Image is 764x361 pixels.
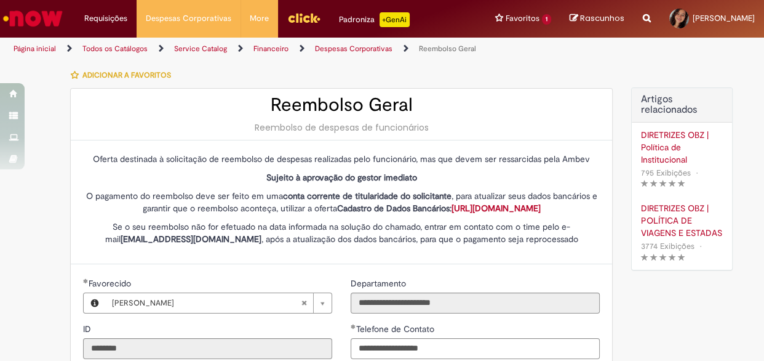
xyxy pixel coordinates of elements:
strong: [EMAIL_ADDRESS][DOMAIN_NAME] [120,233,261,245]
abbr: Limpar campo Favorecido [295,293,313,313]
a: [URL][DOMAIN_NAME] [451,203,540,214]
button: Favorecido, Visualizar este registro Herica Rodrigues Da Silva [84,293,106,313]
span: Adicionar a Favoritos [82,70,171,80]
span: Obrigatório Preenchido [351,324,356,329]
span: Necessários - Favorecido [89,278,133,289]
a: DIRETRIZES OBZ | Política de Institucional [641,129,723,166]
span: 1 [542,14,551,25]
p: Se o seu reembolso não for efetuado na data informada na solução do chamado, entrar em contato co... [83,221,600,245]
ul: Trilhas de página [9,38,500,60]
strong: conta corrente de titularidade do solicitante [282,190,451,201]
label: Somente leitura - Departamento [351,277,408,290]
a: Service Catalog [174,44,227,54]
strong: Cadastro de Dados Bancários: [336,203,540,214]
div: Reembolso de despesas de funcionários [83,121,600,134]
span: More [250,12,269,25]
button: Adicionar a Favoritos [70,62,178,88]
span: Obrigatório Preenchido [83,278,89,283]
span: Telefone de Contato [356,323,437,335]
a: Página inicial [14,44,56,54]
span: 3774 Exibições [641,241,694,251]
img: click_logo_yellow_360x200.png [287,9,320,27]
a: Todos os Catálogos [82,44,148,54]
p: Oferta destinada à solicitação de reembolso de despesas realizadas pelo funcionário, mas que deve... [83,153,600,165]
h3: Artigos relacionados [641,94,723,116]
strong: Sujeito à aprovação do gestor imediato [266,172,416,183]
p: O pagamento do reembolso deve ser feito em uma , para atualizar seus dados bancários e garantir q... [83,190,600,214]
span: [PERSON_NAME] [693,13,755,23]
a: Reembolso Geral [419,44,476,54]
span: [PERSON_NAME] [112,293,301,313]
span: Somente leitura - Departamento [351,278,408,289]
a: DIRETRIZES OBZ | POLÍTICA DE VIAGENS E ESTADAS [641,202,723,239]
img: ServiceNow [1,6,65,31]
a: Despesas Corporativas [315,44,392,54]
span: 795 Exibições [641,168,691,178]
span: Despesas Corporativas [146,12,231,25]
a: [PERSON_NAME]Limpar campo Favorecido [106,293,332,313]
span: Requisições [84,12,127,25]
a: Rascunhos [570,13,624,25]
label: Somente leitura - ID [83,323,94,335]
input: Telefone de Contato [351,338,600,359]
span: Rascunhos [580,12,624,24]
span: Somente leitura - ID [83,323,94,335]
span: Favoritos [506,12,539,25]
h2: Reembolso Geral [83,95,600,115]
input: ID [83,338,332,359]
input: Departamento [351,293,600,314]
a: Financeiro [253,44,288,54]
div: Padroniza [339,12,410,27]
p: +GenAi [380,12,410,27]
span: • [697,238,704,254]
span: • [693,164,701,181]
